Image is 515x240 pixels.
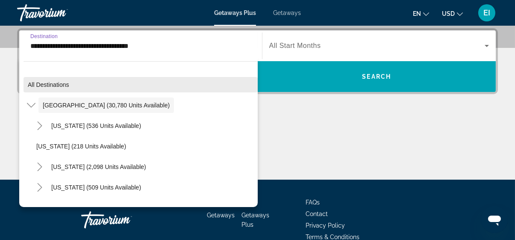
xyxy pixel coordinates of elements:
button: [US_STATE] (2,098 units available) [47,159,150,175]
button: [US_STATE] (509 units available) [47,180,145,195]
iframe: Button to launch messaging window [481,206,508,233]
a: FAQs [306,199,320,206]
a: Getaways [273,9,301,16]
span: All Start Months [269,42,321,49]
span: Search [362,73,391,80]
div: Search widget [19,30,496,92]
button: Toggle United States (30,780 units available) [24,98,38,113]
a: Privacy Policy [306,222,345,229]
a: Getaways Plus [241,212,269,228]
button: Change language [413,7,429,20]
button: All destinations [24,77,258,92]
a: Getaways [207,212,235,219]
span: USD [442,10,455,17]
a: Travorium [17,2,103,24]
span: [GEOGRAPHIC_DATA] (30,780 units available) [43,102,170,109]
button: Search [258,61,496,92]
button: Toggle California (2,098 units available) [32,160,47,175]
button: [US_STATE] (5,390 units available) [47,200,150,216]
a: Contact [306,210,328,217]
span: Destination [30,33,58,39]
span: EI [483,9,490,17]
span: [US_STATE] (218 units available) [36,143,126,150]
button: Toggle Florida (5,390 units available) [32,201,47,216]
span: en [413,10,421,17]
a: Getaways Plus [214,9,256,16]
span: [US_STATE] (536 units available) [51,122,141,129]
button: [GEOGRAPHIC_DATA] (30,780 units available) [38,98,174,113]
span: [US_STATE] (509 units available) [51,184,141,191]
button: Toggle Arizona (536 units available) [32,119,47,133]
button: Change currency [442,7,463,20]
a: Travorium [81,207,167,233]
span: [US_STATE] (2,098 units available) [51,163,146,170]
button: User Menu [476,4,498,22]
button: Toggle Colorado (509 units available) [32,180,47,195]
span: All destinations [28,81,69,88]
button: [US_STATE] (218 units available) [32,139,258,154]
button: [US_STATE] (536 units available) [47,118,145,133]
